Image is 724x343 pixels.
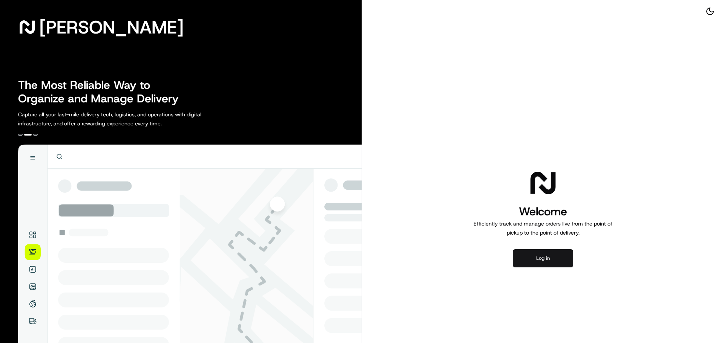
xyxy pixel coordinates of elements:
p: Efficiently track and manage orders live from the point of pickup to the point of delivery. [471,219,615,237]
span: [PERSON_NAME] [39,20,184,35]
h1: Welcome [471,204,615,219]
h2: The Most Reliable Way to Organize and Manage Delivery [18,78,187,105]
p: Capture all your last-mile delivery tech, logistics, and operations with digital infrastructure, ... [18,110,235,128]
button: Log in [513,249,573,267]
